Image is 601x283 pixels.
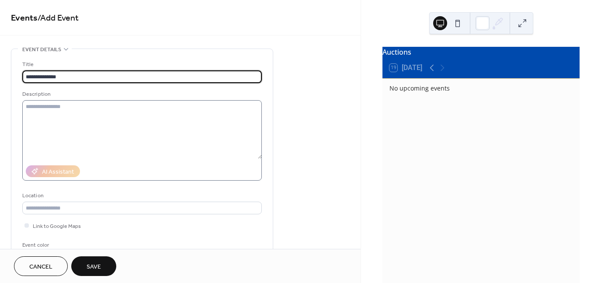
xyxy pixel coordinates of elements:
[71,256,116,276] button: Save
[22,45,61,54] span: Event details
[382,47,580,57] div: Auctions
[33,222,81,231] span: Link to Google Maps
[29,262,52,272] span: Cancel
[87,262,101,272] span: Save
[22,60,260,69] div: Title
[22,241,88,250] div: Event color
[38,10,79,27] span: / Add Event
[389,84,573,92] div: No upcoming events
[22,90,260,99] div: Description
[22,191,260,200] div: Location
[14,256,68,276] button: Cancel
[11,10,38,27] a: Events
